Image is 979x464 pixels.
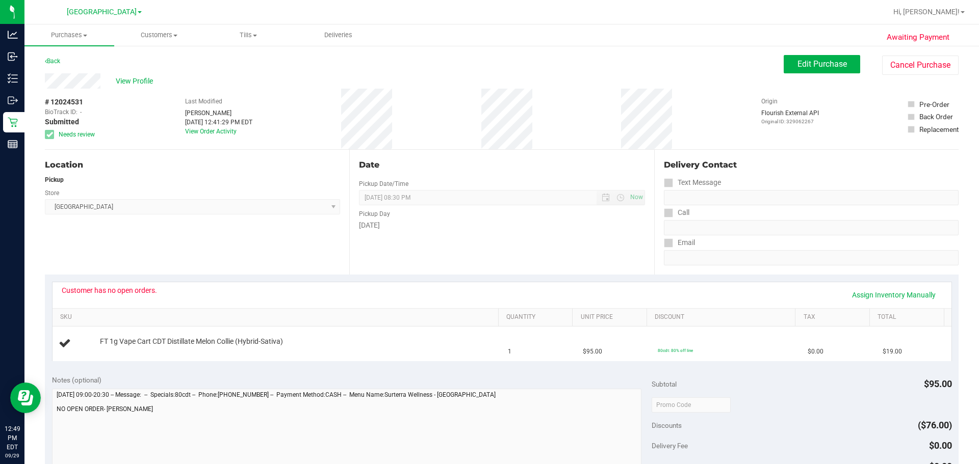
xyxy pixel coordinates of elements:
[359,179,408,188] label: Pickup Date/Time
[919,112,953,122] div: Back Order
[10,383,41,413] iframe: Resource center
[24,31,114,40] span: Purchases
[664,190,959,205] input: Format: (999) 999-9999
[664,159,959,171] div: Delivery Contact
[59,130,95,139] span: Needs review
[8,73,18,84] inline-svg: Inventory
[845,286,942,304] a: Assign Inventory Manually
[508,347,511,357] span: 1
[797,59,847,69] span: Edit Purchase
[45,188,59,198] label: Store
[52,376,101,384] span: Notes (optional)
[45,159,340,171] div: Location
[893,8,960,16] span: Hi, [PERSON_NAME]!
[185,128,237,135] a: View Order Activity
[878,313,940,321] a: Total
[887,32,949,43] span: Awaiting Payment
[100,337,283,346] span: FT 1g Vape Cart CDT Distillate Melon Collie (Hybrid-Sativa)
[655,313,791,321] a: Discount
[359,220,645,231] div: [DATE]
[5,452,20,459] p: 09/29
[583,347,602,357] span: $95.00
[359,159,645,171] div: Date
[919,99,949,110] div: Pre-Order
[882,56,959,75] button: Cancel Purchase
[883,347,902,357] span: $19.00
[60,313,494,321] a: SKU
[664,205,689,220] label: Call
[652,416,682,434] span: Discounts
[652,380,677,388] span: Subtotal
[761,97,778,106] label: Origin
[24,24,114,46] a: Purchases
[67,8,137,16] span: [GEOGRAPHIC_DATA]
[45,117,79,127] span: Submitted
[45,58,60,65] a: Back
[664,235,695,250] label: Email
[185,118,252,127] div: [DATE] 12:41:29 PM EDT
[293,24,383,46] a: Deliveries
[506,313,569,321] a: Quantity
[658,348,693,353] span: 80cdt: 80% off line
[784,55,860,73] button: Edit Purchase
[62,286,157,294] div: Customer has no open orders.
[359,209,390,219] label: Pickup Day
[8,95,18,105] inline-svg: Outbound
[581,313,643,321] a: Unit Price
[45,107,78,117] span: BioTrack ID:
[116,76,157,87] span: View Profile
[652,397,731,413] input: Promo Code
[203,24,293,46] a: Tills
[929,440,952,451] span: $0.00
[8,30,18,40] inline-svg: Analytics
[652,442,688,450] span: Delivery Fee
[808,347,823,357] span: $0.00
[114,24,204,46] a: Customers
[919,124,959,134] div: Replacement
[664,220,959,235] input: Format: (999) 999-9999
[311,31,366,40] span: Deliveries
[8,117,18,127] inline-svg: Retail
[185,108,252,118] div: [PERSON_NAME]
[761,118,819,125] p: Original ID: 329062267
[664,175,721,190] label: Text Message
[5,424,20,452] p: 12:49 PM EDT
[45,176,64,183] strong: Pickup
[924,378,952,389] span: $95.00
[115,31,203,40] span: Customers
[45,97,83,107] span: # 12024531
[204,31,293,40] span: Tills
[761,108,819,125] div: Flourish External API
[185,97,222,106] label: Last Modified
[8,51,18,62] inline-svg: Inbound
[8,139,18,149] inline-svg: Reports
[804,313,866,321] a: Tax
[918,420,952,430] span: ($76.00)
[80,107,82,117] span: -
